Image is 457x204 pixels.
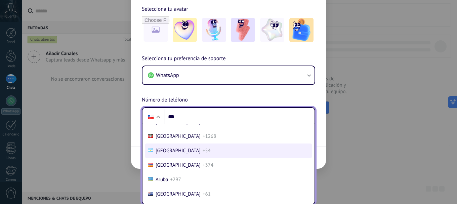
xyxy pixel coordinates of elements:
img: -2.jpeg [202,18,226,42]
span: [GEOGRAPHIC_DATA] [156,133,201,139]
span: +61 [203,191,211,197]
img: -3.jpeg [231,18,255,42]
img: -1.jpeg [173,18,197,42]
span: Número de teléfono [142,96,188,105]
span: +374 [203,162,213,168]
span: Selecciona tu preferencia de soporte [142,54,226,63]
span: [GEOGRAPHIC_DATA] [156,191,201,197]
img: -5.jpeg [289,18,314,42]
div: Chile: + 56 [144,110,157,124]
span: +297 [170,176,181,183]
span: +1268 [203,133,216,139]
span: +54 [203,148,211,154]
img: -4.jpeg [260,18,284,42]
button: WhatsApp [142,66,315,84]
span: WhatsApp [156,72,179,79]
span: Aruba [156,176,168,183]
span: [GEOGRAPHIC_DATA] [156,148,201,154]
span: [GEOGRAPHIC_DATA] [156,162,201,168]
span: Selecciona tu avatar [142,5,188,13]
